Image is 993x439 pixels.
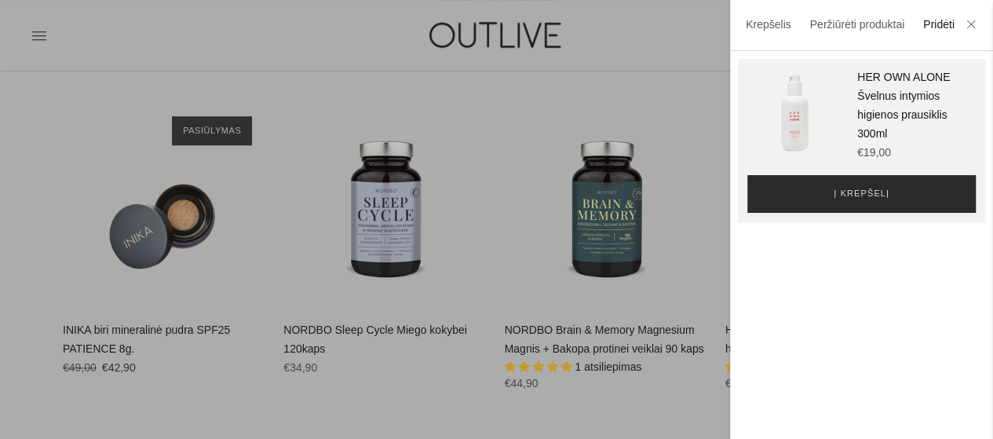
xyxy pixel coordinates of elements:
[923,16,955,35] a: Pridėti
[809,18,904,31] a: Peržiūrėti produktai
[746,18,791,31] a: Krepšelis
[747,175,976,213] button: Į krepšelį
[834,186,889,202] span: Į krepšelį
[857,71,950,140] a: HER OWN ALONE Švelnus intymios higienos prausiklis 300ml
[747,68,841,163] img: HER OWN ALONE Švelnus intymios higienos prausiklis 300ml
[857,146,891,159] span: €19,00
